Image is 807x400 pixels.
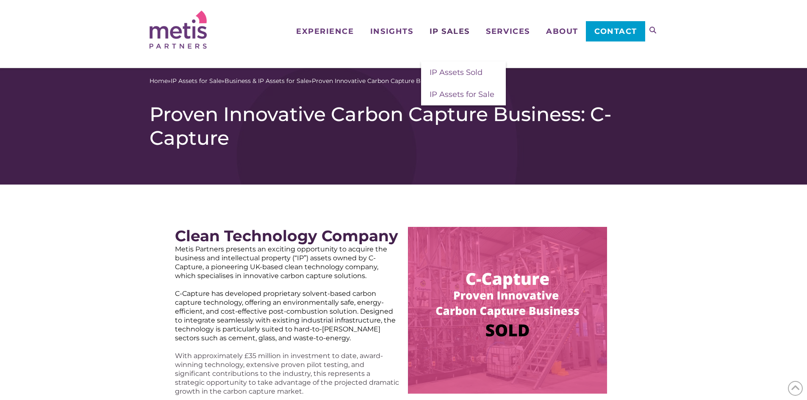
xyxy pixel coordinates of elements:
span: C-Capture has developed proprietary solvent-based carbon capture technology, offering an environm... [175,290,396,342]
a: IP Assets for Sale [421,83,506,105]
a: Business & IP Assets for Sale [225,77,309,86]
img: Metis Partners [150,11,207,49]
a: IP Assets for Sale [171,77,222,86]
span: Experience [296,28,354,35]
p: With approximately £35 million in investment to date, award-winning technology, extensive proven ... [175,351,399,396]
span: IP Assets for Sale [430,90,494,99]
strong: Clean Technology Company [175,226,398,245]
span: IP Sales [430,28,470,35]
img: Image [408,227,607,394]
span: About [546,28,578,35]
span: IP Assets Sold [430,68,483,77]
a: Contact [586,21,645,41]
span: Back to Top [788,381,803,396]
span: Metis Partners presents an exciting opportunity to acquire the business and intellectual property... [175,245,387,280]
span: Services [486,28,530,35]
a: IP Assets Sold [421,61,506,83]
span: Proven Innovative Carbon Capture Business: C-Capture [312,77,475,86]
span: Insights [370,28,413,35]
h1: Proven Innovative Carbon Capture Business: C-Capture [150,102,658,150]
span: » » » [150,77,475,86]
a: Home [150,77,168,86]
span: Contact [594,28,637,35]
